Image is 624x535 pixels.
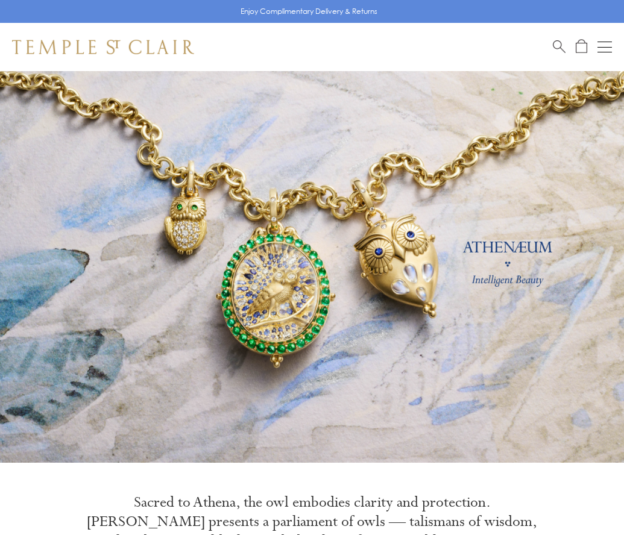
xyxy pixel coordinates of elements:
img: Temple St. Clair [12,40,194,54]
a: Search [553,39,566,54]
button: Open navigation [597,40,612,54]
a: Open Shopping Bag [576,39,587,54]
p: Enjoy Complimentary Delivery & Returns [241,5,377,17]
